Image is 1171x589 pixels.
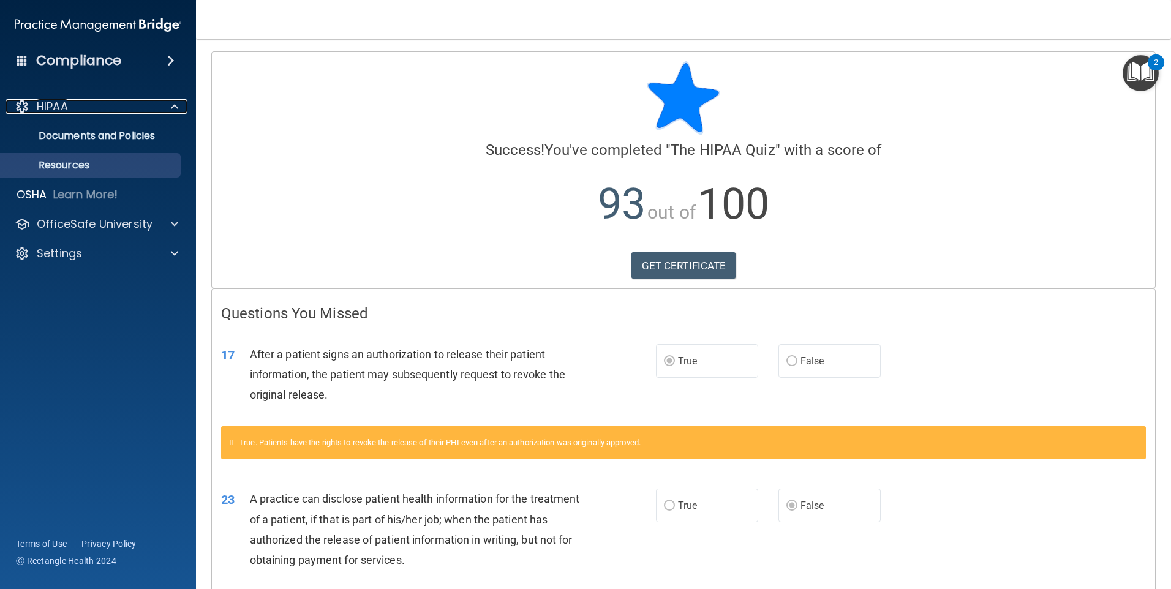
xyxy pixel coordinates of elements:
[1123,55,1159,91] button: Open Resource Center, 2 new notifications
[1110,505,1156,551] iframe: Drift Widget Chat Controller
[671,141,775,159] span: The HIPAA Quiz
[37,246,82,261] p: Settings
[37,99,68,114] p: HIPAA
[53,187,118,202] p: Learn More!
[16,538,67,550] a: Terms of Use
[8,130,175,142] p: Documents and Policies
[800,500,824,511] span: False
[631,252,736,279] a: GET CERTIFICATE
[678,355,697,367] span: True
[221,306,1146,321] h4: Questions You Missed
[800,355,824,367] span: False
[81,538,137,550] a: Privacy Policy
[36,52,121,69] h4: Compliance
[1154,62,1158,78] div: 2
[239,438,641,447] span: True. Patients have the rights to revoke the release of their PHI even after an authorization was...
[15,246,178,261] a: Settings
[664,501,675,511] input: True
[15,13,181,37] img: PMB logo
[786,357,797,366] input: False
[486,141,545,159] span: Success!
[16,555,116,567] span: Ⓒ Rectangle Health 2024
[647,61,720,135] img: blue-star-rounded.9d042014.png
[15,99,178,114] a: HIPAA
[678,500,697,511] span: True
[250,348,565,401] span: After a patient signs an authorization to release their patient information, the patient may subs...
[221,142,1146,158] h4: You've completed " " with a score of
[786,501,797,511] input: False
[221,348,235,362] span: 17
[664,357,675,366] input: True
[15,217,178,231] a: OfficeSafe University
[647,201,696,223] span: out of
[37,217,152,231] p: OfficeSafe University
[17,187,47,202] p: OSHA
[8,159,175,171] p: Resources
[250,492,580,566] span: A practice can disclose patient health information for the treatment of a patient, if that is par...
[698,179,769,229] span: 100
[598,179,646,229] span: 93
[221,492,235,507] span: 23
